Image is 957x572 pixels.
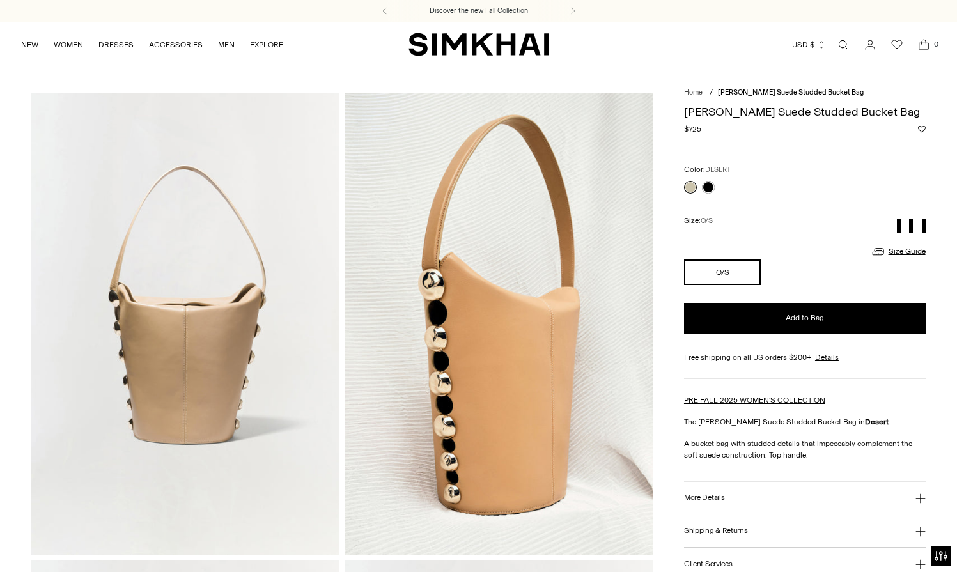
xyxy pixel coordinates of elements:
[21,31,38,59] a: NEW
[684,416,926,428] p: The [PERSON_NAME] Suede Studded Bucket Bag in
[710,88,713,98] div: /
[718,88,864,97] span: [PERSON_NAME] Suede Studded Bucket Bag
[865,417,889,426] strong: Desert
[149,31,203,59] a: ACCESSORIES
[815,352,839,363] a: Details
[31,93,339,554] img: Amaya Suede Studded Bucket Bag
[684,352,926,363] div: Free shipping on all US orders $200+
[218,31,235,59] a: MEN
[684,215,713,227] label: Size:
[684,514,926,547] button: Shipping & Returns
[792,31,826,59] button: USD $
[911,32,937,58] a: Open cart modal
[250,31,283,59] a: EXPLORE
[430,6,528,16] a: Discover the new Fall Collection
[684,88,926,98] nav: breadcrumbs
[684,438,926,461] p: A bucket bag with studded details that impeccably complement the soft suede construction. Top han...
[98,31,134,59] a: DRESSES
[830,32,856,58] a: Open search modal
[857,32,883,58] a: Go to the account page
[684,303,926,334] button: Add to Bag
[345,93,653,554] img: Amaya Suede Studded Bucket Bag
[705,166,731,174] span: DESERT
[54,31,83,59] a: WOMEN
[684,396,825,405] a: PRE FALL 2025 WOMEN'S COLLECTION
[684,106,926,118] h1: [PERSON_NAME] Suede Studded Bucket Bag
[684,164,731,176] label: Color:
[871,243,926,259] a: Size Guide
[684,88,703,97] a: Home
[684,560,733,568] h3: Client Services
[884,32,910,58] a: Wishlist
[684,527,748,535] h3: Shipping & Returns
[408,32,549,57] a: SIMKHAI
[701,217,713,225] span: O/S
[684,259,761,285] button: O/S
[684,482,926,514] button: More Details
[918,125,926,133] button: Add to Wishlist
[684,123,701,135] span: $725
[930,38,942,50] span: 0
[684,493,724,502] h3: More Details
[786,313,824,323] span: Add to Bag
